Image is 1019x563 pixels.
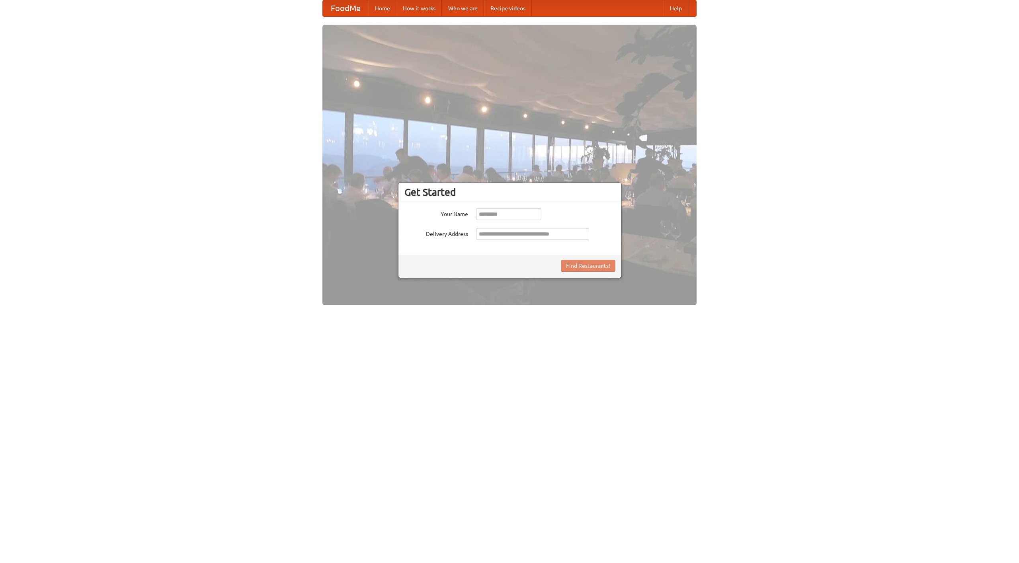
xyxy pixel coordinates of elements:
label: Your Name [404,208,468,218]
label: Delivery Address [404,228,468,238]
a: FoodMe [323,0,369,16]
a: Recipe videos [484,0,532,16]
a: Home [369,0,396,16]
a: Who we are [442,0,484,16]
a: Help [664,0,688,16]
h3: Get Started [404,186,615,198]
button: Find Restaurants! [561,260,615,272]
a: How it works [396,0,442,16]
